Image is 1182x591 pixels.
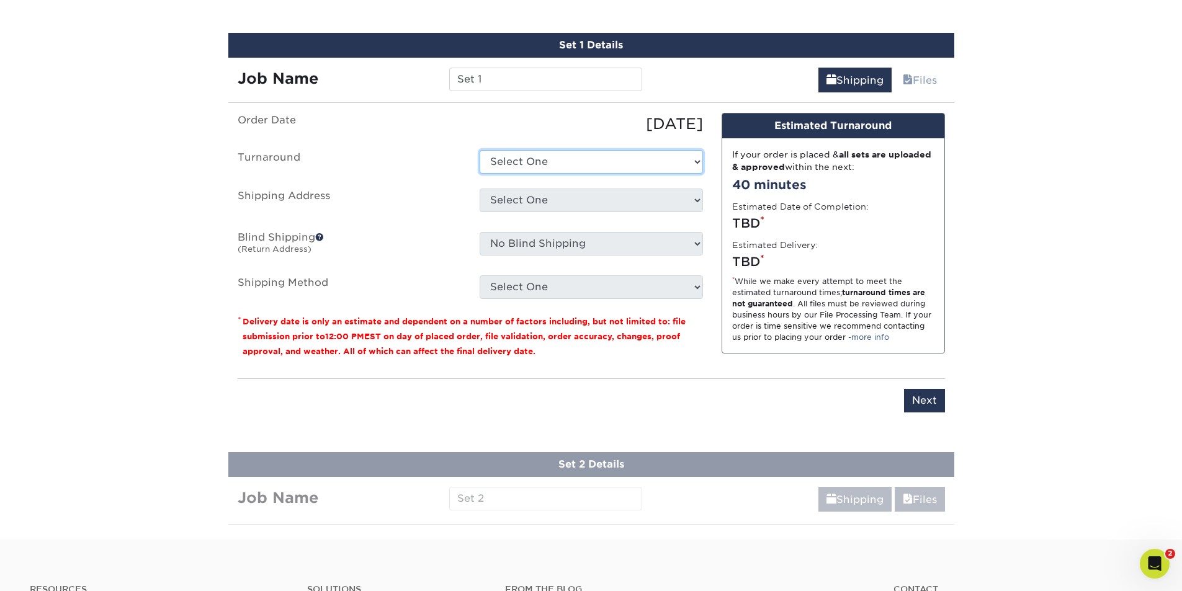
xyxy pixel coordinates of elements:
div: Set 1 Details [228,33,954,58]
span: 2 [1165,549,1175,559]
span: shipping [826,74,836,86]
label: Turnaround [228,150,470,174]
div: While we make every attempt to meet the estimated turnaround times; . All files must be reviewed ... [732,276,934,343]
a: Files [895,68,945,92]
iframe: Intercom live chat [1140,549,1170,579]
span: 12:00 PM [325,332,364,341]
span: files [903,494,913,505]
iframe: Google Customer Reviews [3,553,105,587]
label: Shipping Method [228,275,470,299]
a: Shipping [818,487,892,512]
small: (Return Address) [238,244,311,254]
label: Shipping Address [228,189,470,217]
div: TBD [732,214,934,233]
label: Estimated Date of Completion: [732,200,869,213]
div: TBD [732,252,934,271]
label: Order Date [228,113,470,135]
span: files [903,74,913,86]
a: Files [895,487,945,512]
strong: Job Name [238,69,318,87]
span: shipping [826,494,836,505]
a: Shipping [818,68,892,92]
input: Next [904,389,945,412]
small: Delivery date is only an estimate and dependent on a number of factors including, but not limited... [243,317,686,356]
label: Blind Shipping [228,232,470,260]
a: more info [851,332,889,342]
div: If your order is placed & within the next: [732,148,934,174]
input: Enter a job name [449,68,642,91]
div: 40 minutes [732,176,934,194]
label: Estimated Delivery: [732,239,818,251]
div: [DATE] [470,113,712,135]
div: Estimated Turnaround [722,113,944,138]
